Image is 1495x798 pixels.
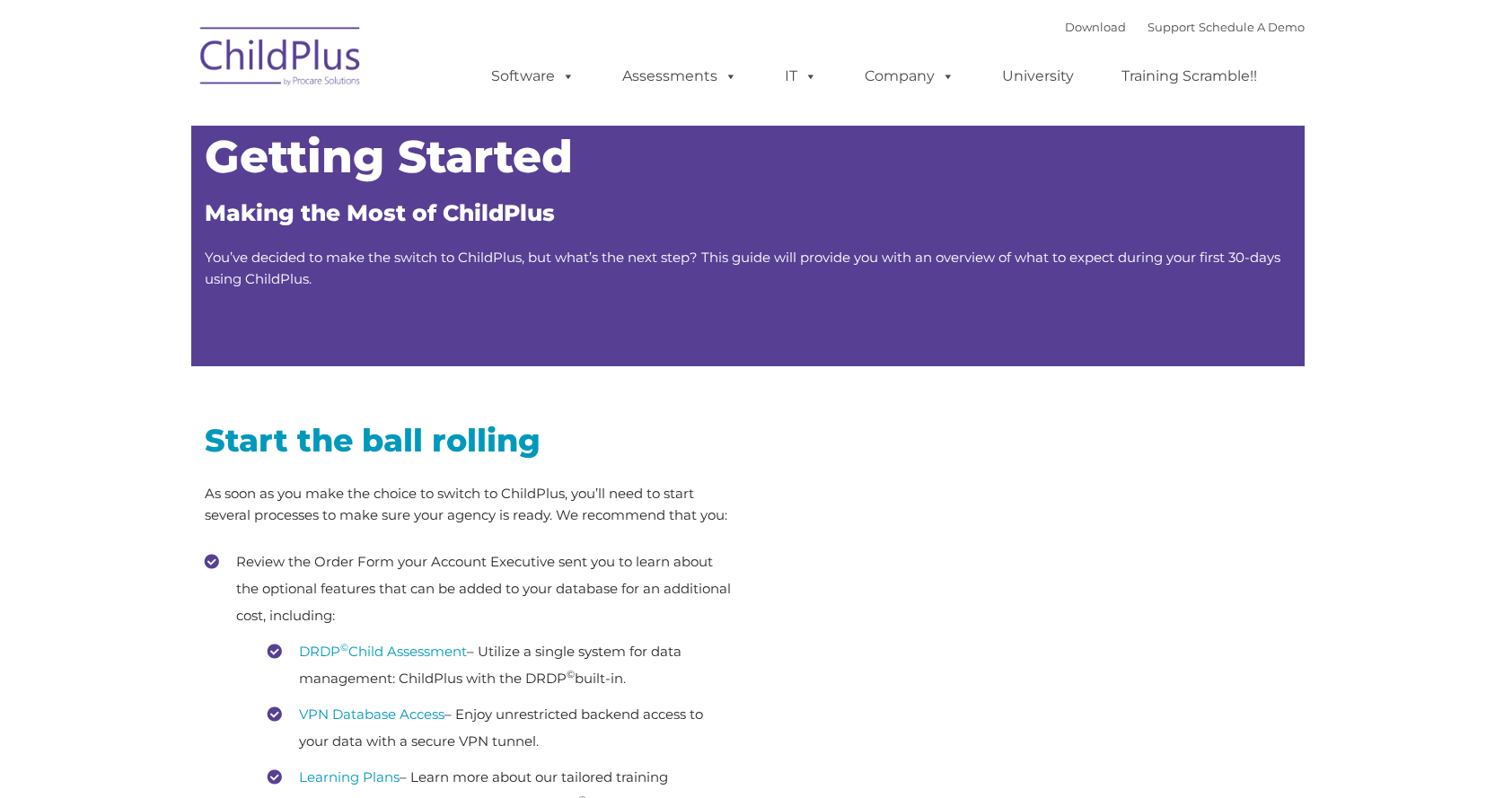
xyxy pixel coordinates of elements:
a: University [984,58,1092,94]
a: Schedule A Demo [1199,20,1305,34]
sup: © [340,641,348,653]
a: Company [847,58,972,94]
font: | [1065,20,1305,34]
a: Download [1065,20,1126,34]
a: IT [767,58,835,94]
span: Making the Most of ChildPlus [205,199,555,226]
a: Learning Plans [299,768,400,785]
a: Software [473,58,593,94]
p: As soon as you make the choice to switch to ChildPlus, you’ll need to start several processes to ... [205,483,734,526]
span: You’ve decided to make the switch to ChildPlus, but what’s the next step? This guide will provide... [205,249,1280,287]
a: Assessments [604,58,755,94]
li: – Utilize a single system for data management: ChildPlus with the DRDP built-in. [268,638,734,692]
li: – Enjoy unrestricted backend access to your data with a secure VPN tunnel. [268,701,734,755]
a: DRDP©Child Assessment [299,643,467,660]
a: Support [1148,20,1195,34]
a: VPN Database Access [299,706,444,723]
a: Training Scramble!! [1104,58,1275,94]
img: ChildPlus by Procare Solutions [191,14,371,104]
sup: © [567,668,575,680]
span: Getting Started [205,129,573,184]
h2: Start the ball rolling [205,420,734,460]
